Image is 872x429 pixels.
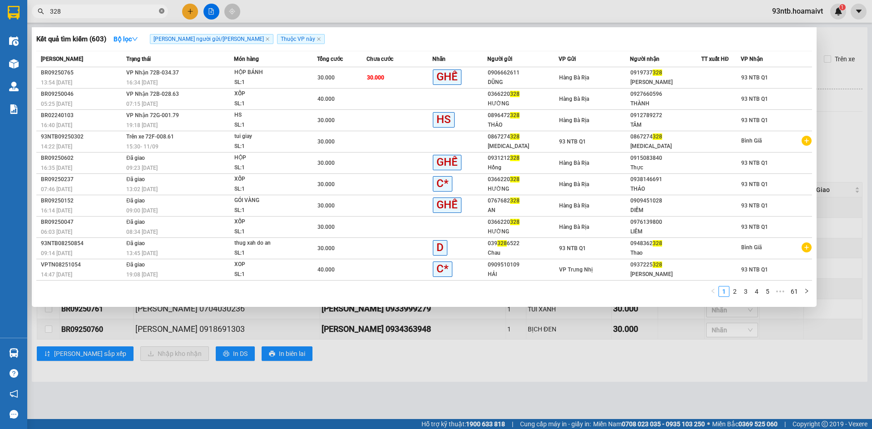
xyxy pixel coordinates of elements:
button: Bộ lọcdown [106,32,145,46]
span: 328 [653,261,662,268]
li: 2 [729,286,740,297]
span: 328 [510,112,520,118]
span: 19:18 [DATE] [126,122,158,128]
span: 15:30 - 11/09 [126,143,159,150]
div: HƯỜNG [488,99,558,108]
div: 0909510109 [488,260,558,270]
span: 07:46 [DATE] [41,186,72,192]
div: Hoa [8,19,80,30]
span: question-circle [10,369,18,378]
div: 0366220 [488,89,558,99]
span: 40.000 [317,266,335,273]
span: Đã giao [126,219,145,225]
button: left [708,286,718,297]
span: 14:47 [DATE] [41,271,72,278]
span: 93 NTB Q1 [741,181,768,187]
span: GHẾ [433,155,461,170]
span: 93 NTB Q1 [559,245,586,251]
span: 328 [653,69,662,76]
div: BR09250047 [41,217,124,227]
div: SL: 1 [234,270,302,280]
div: 93NTB08250854 [41,239,124,248]
span: 328 [510,133,520,140]
span: Đã giao [126,176,145,182]
span: Đã giao [126,155,145,161]
div: SL: 1 [234,206,302,216]
div: 0867274 [488,132,558,142]
span: Thuộc VP này [277,34,325,44]
span: 13:45 [DATE] [126,250,158,256]
div: 0931212 [488,153,558,163]
div: 0927660596 [630,89,701,99]
span: 30.000 [317,202,335,209]
div: [PERSON_NAME] [630,78,701,87]
a: 2 [730,286,740,296]
span: 40.000 [317,96,335,102]
span: close [265,37,270,41]
img: logo-vxr [8,6,20,20]
img: warehouse-icon [9,59,19,69]
div: [MEDICAL_DATA] [488,142,558,151]
a: 61 [788,286,801,296]
span: search [38,8,44,15]
span: 93 NTB Q1 [741,74,768,81]
span: 328 [510,155,520,161]
span: 328 [510,219,520,225]
span: 13:02 [DATE] [126,186,158,192]
div: 0938146691 [630,175,701,184]
span: Hàng Bà Rịa [559,224,589,230]
div: 93 NTB Q1 [8,8,80,19]
li: Next 5 Pages [773,286,788,297]
span: VP Gửi [559,56,576,62]
span: 16:14 [DATE] [41,207,72,214]
button: right [801,286,812,297]
span: 93 NTB Q1 [741,160,768,166]
div: SL: 1 [234,227,302,237]
span: close [317,37,321,41]
img: warehouse-icon [9,348,19,358]
span: [PERSON_NAME] người gửi/[PERSON_NAME] [150,34,273,44]
span: 13:54 [DATE] [41,79,72,86]
div: THẢO [630,184,701,194]
span: 328 [653,240,662,247]
div: Mỹ [86,30,150,40]
span: 328 [653,133,662,140]
span: Hàng Bà Rịa [559,96,589,102]
span: TT xuất HĐ [701,56,729,62]
div: 0366220 [488,175,558,184]
span: close-circle [159,7,164,16]
span: Nhãn [432,56,446,62]
div: LIÊM [630,227,701,237]
div: 0867274 [630,132,701,142]
span: 05:25 [DATE] [41,101,72,107]
div: 0915083840 [630,153,701,163]
span: 19:08 [DATE] [126,271,158,278]
li: 3 [740,286,751,297]
div: 0366220 [488,217,558,227]
span: 09:23 [DATE] [126,165,158,171]
span: 30.000 [317,138,335,145]
span: 16:40 [DATE] [41,122,72,128]
strong: Bộ lọc [114,35,138,43]
span: 16:35 [DATE] [41,165,72,171]
div: [MEDICAL_DATA] [630,142,701,151]
span: 30.000 [367,74,384,81]
div: DŨNG [488,78,558,87]
div: Hồng [488,163,558,173]
li: 1 [718,286,729,297]
div: HƯỜNG [488,184,558,194]
div: [PERSON_NAME] [630,270,701,279]
div: SL: 1 [234,184,302,194]
div: HƯỜNG [488,227,558,237]
div: XỐP [234,89,302,99]
span: ••• [773,286,788,297]
div: HỘP BÁNH [234,68,302,78]
span: 09:14 [DATE] [41,250,72,256]
div: XỐP [234,174,302,184]
h3: Kết quả tìm kiếm ( 603 ) [36,35,106,44]
span: 93 NTB Q1 [741,96,768,102]
div: thug xah do an [234,238,302,248]
span: 30.000 [317,117,335,123]
span: Bình Giã [741,138,762,144]
span: 328 [497,240,507,247]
